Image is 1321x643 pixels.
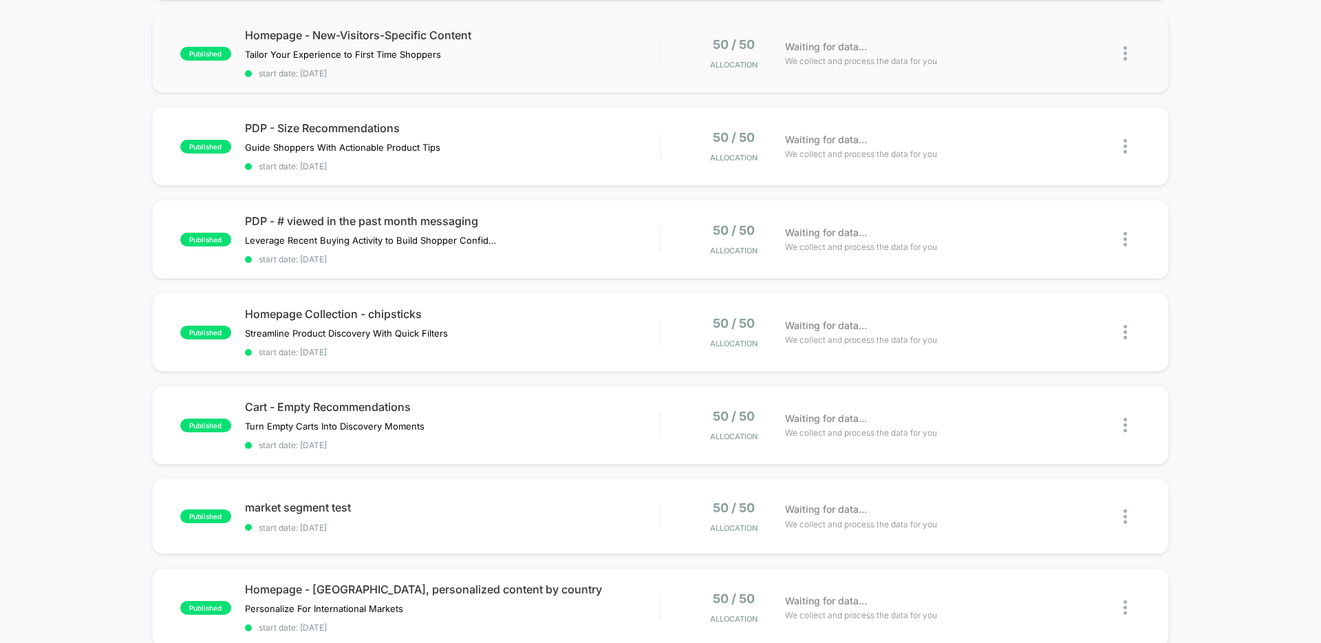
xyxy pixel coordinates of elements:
span: We collect and process the data for you [785,426,937,439]
span: Waiting for data... [785,132,867,147]
span: Allocation [710,153,758,162]
span: Waiting for data... [785,411,867,426]
span: start date: [DATE] [245,161,660,171]
span: 50 / 50 [713,316,755,330]
span: 50 / 50 [713,500,755,515]
img: close [1124,139,1127,154]
img: close [1124,232,1127,246]
span: start date: [DATE] [245,68,660,78]
span: We collect and process the data for you [785,609,937,622]
span: Allocation [710,60,758,70]
span: Homepage - New-Visitors-Specific Content [245,28,660,42]
span: PDP - # viewed in the past month messaging [245,214,660,228]
span: Allocation [710,614,758,624]
span: Homepage Collection - chipsticks [245,307,660,321]
span: 50 / 50 [713,130,755,145]
span: start date: [DATE] [245,347,660,357]
span: Allocation [710,246,758,255]
span: 50 / 50 [713,409,755,423]
span: Allocation [710,339,758,348]
img: close [1124,46,1127,61]
span: published [180,233,231,246]
span: Waiting for data... [785,593,867,609]
span: We collect and process the data for you [785,54,937,67]
span: Waiting for data... [785,502,867,517]
span: published [180,419,231,432]
span: Waiting for data... [785,225,867,240]
span: 50 / 50 [713,223,755,238]
span: 50 / 50 [713,591,755,606]
span: published [180,47,231,61]
img: close [1124,509,1127,524]
span: published [180,509,231,523]
span: We collect and process the data for you [785,147,937,160]
span: Guide Shoppers With Actionable Product Tips [245,142,440,153]
span: Allocation [710,523,758,533]
span: Streamline Product Discovery With Quick Filters [245,328,448,339]
span: ​​Personalize For International Markets [245,603,403,614]
span: start date: [DATE] [245,440,660,450]
span: Waiting for data... [785,39,867,54]
img: close [1124,600,1127,615]
span: We collect and process the data for you [785,518,937,531]
span: Homepage - [GEOGRAPHIC_DATA], personalized content by country [245,582,660,596]
span: We collect and process the data for you [785,240,937,253]
span: published [180,326,231,339]
span: start date: [DATE] [245,523,660,533]
span: market segment test [245,500,660,514]
span: published [180,140,231,154]
span: PDP - Size Recommendations [245,121,660,135]
img: close [1124,418,1127,432]
span: published [180,601,231,615]
img: close [1124,325,1127,339]
span: Turn Empty Carts Into Discovery Moments [245,421,425,432]
span: We collect and process the data for you [785,333,937,346]
span: start date: [DATE] [245,254,660,264]
span: start date: [DATE] [245,622,660,633]
span: 50 / 50 [713,37,755,52]
span: Leverage Recent Buying Activity to Build Shopper Confidence [245,235,500,246]
span: Allocation [710,432,758,441]
span: Tailor Your Experience to First Time Shoppers [245,49,441,60]
span: Cart - Empty Recommendations [245,400,660,414]
span: Waiting for data... [785,318,867,333]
